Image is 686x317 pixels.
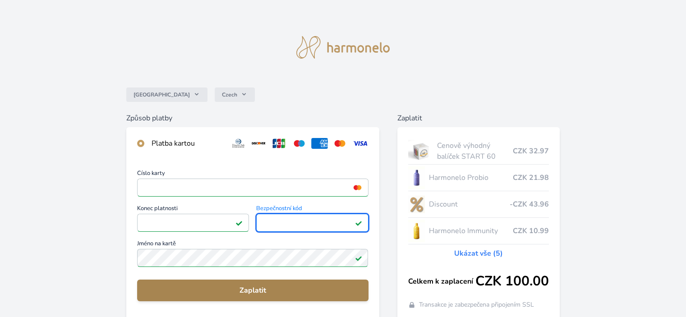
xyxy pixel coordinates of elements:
[141,216,245,229] iframe: Iframe pro datum vypršení platnosti
[141,181,364,194] iframe: Iframe pro číslo karty
[222,91,237,98] span: Czech
[250,138,267,149] img: discover.svg
[134,91,190,98] span: [GEOGRAPHIC_DATA]
[352,138,368,149] img: visa.svg
[152,138,223,149] div: Platba kartou
[296,36,390,59] img: logo.svg
[475,273,549,289] span: CZK 100.00
[291,138,308,149] img: maestro.svg
[144,285,361,296] span: Zaplatit
[510,199,549,210] span: -CZK 43.96
[437,140,512,162] span: Cenově výhodný balíček START 60
[230,138,247,149] img: diners.svg
[419,300,534,309] span: Transakce je zabezpečena připojením SSL
[408,276,475,287] span: Celkem k zaplacení
[408,140,434,162] img: start.jpg
[137,249,368,267] input: Jméno na kartěPlatné pole
[355,219,362,226] img: Platné pole
[428,225,512,236] span: Harmonelo Immunity
[428,199,509,210] span: Discount
[331,138,348,149] img: mc.svg
[137,206,249,214] span: Konec platnosti
[137,241,368,249] span: Jméno na kartě
[256,206,368,214] span: Bezpečnostní kód
[351,184,364,192] img: mc
[137,170,368,179] span: Číslo karty
[355,254,362,262] img: Platné pole
[428,172,512,183] span: Harmonelo Probio
[126,113,379,124] h6: Způsob platby
[408,166,425,189] img: CLEAN_PROBIO_se_stinem_x-lo.jpg
[408,193,425,216] img: discount-lo.png
[215,87,255,102] button: Czech
[454,248,503,259] a: Ukázat vše (5)
[271,138,287,149] img: jcb.svg
[397,113,560,124] h6: Zaplatit
[513,146,549,156] span: CZK 32.97
[513,225,549,236] span: CZK 10.99
[408,220,425,242] img: IMMUNITY_se_stinem_x-lo.jpg
[126,87,207,102] button: [GEOGRAPHIC_DATA]
[513,172,549,183] span: CZK 21.98
[260,216,364,229] iframe: Iframe pro bezpečnostní kód
[235,219,243,226] img: Platné pole
[137,280,368,301] button: Zaplatit
[311,138,328,149] img: amex.svg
